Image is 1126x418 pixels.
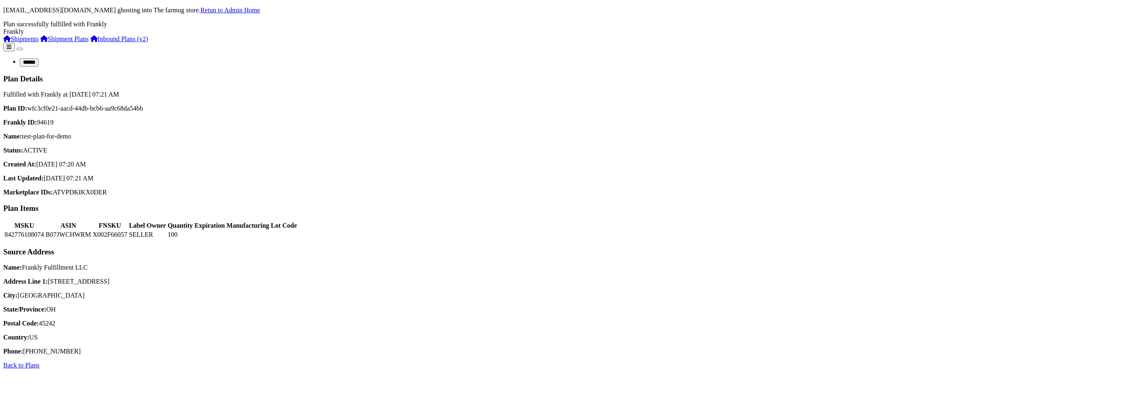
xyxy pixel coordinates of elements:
[3,264,22,271] strong: Name:
[3,334,29,341] strong: Country:
[3,334,1123,341] p: US
[3,28,1123,35] div: Frankly
[3,7,1123,14] p: [EMAIL_ADDRESS][DOMAIN_NAME] ghosting into The farmug store.
[3,119,1123,126] p: 94619
[3,204,1123,213] h3: Plan Items
[3,306,46,313] strong: State/Province:
[167,231,193,239] td: 100
[3,105,1123,112] p: wfc3cf0e21-aacd-44db-bcb6-aa9c68da54bb
[3,264,1123,271] p: Frankly Fulfillment LLC
[3,147,23,154] strong: Status:
[3,161,1123,168] p: [DATE] 07:20 AM
[3,147,1123,154] p: ACTIVE
[3,175,44,182] strong: Last Updated:
[129,222,166,230] th: Label Owner
[3,306,1123,313] p: OH
[3,105,27,112] strong: Plan ID:
[3,278,1123,285] p: [STREET_ADDRESS]
[4,231,44,239] td: 842776108074
[3,175,1123,182] p: [DATE] 07:21 AM
[3,292,18,299] strong: City:
[3,133,22,140] strong: Name:
[201,7,260,14] a: Retun to Admin Home
[45,222,91,230] th: ASIN
[194,222,225,230] th: Expiration
[92,222,127,230] th: FNSKU
[3,91,119,98] span: Fulfilled with Frankly at [DATE] 07:21 AM
[3,189,53,196] strong: Marketplace IDs:
[3,320,39,327] strong: Postal Code:
[3,320,1123,327] p: 45242
[90,35,148,42] a: Inbound Plans (v2)
[3,247,1123,256] h3: Source Address
[16,48,23,50] button: Toggle navigation
[3,189,1123,196] p: ATVPDKIKX0DER
[3,35,39,42] a: Shipments
[92,231,127,239] td: X002F66057
[45,231,91,239] td: B07JWCHWRM
[3,21,1123,28] div: Plan successfully fulfilled with Frankly
[3,348,1123,355] p: [PHONE_NUMBER]
[4,222,44,230] th: MSKU
[3,161,36,168] strong: Created At:
[3,362,39,369] a: Back to Plans
[3,292,1123,299] p: [GEOGRAPHIC_DATA]
[167,222,193,230] th: Quantity
[3,348,23,355] strong: Phone:
[3,133,1123,140] p: test-plan-for-demo
[226,222,298,230] th: Manufacturing Lot Code
[3,74,1123,83] h3: Plan Details
[3,278,48,285] strong: Address Line 1:
[129,231,166,239] td: SELLER
[3,119,37,126] strong: Frankly ID:
[40,35,89,42] a: Shipment Plans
